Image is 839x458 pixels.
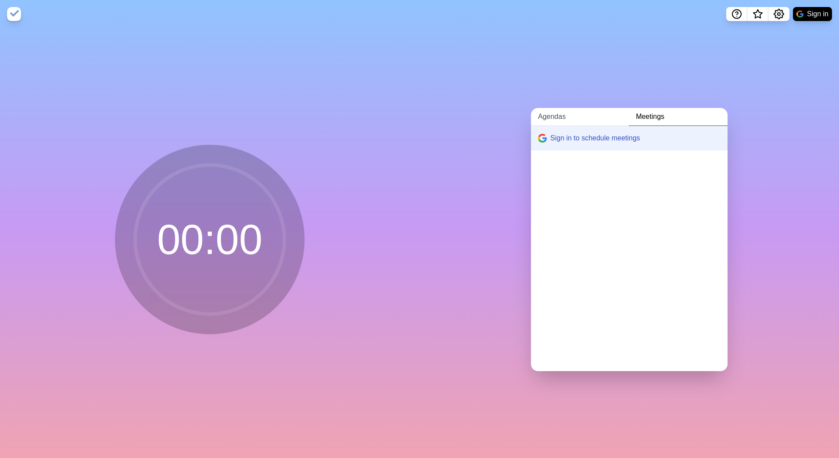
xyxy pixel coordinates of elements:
[538,134,547,143] img: google logo
[531,126,728,150] button: Sign in to schedule meetings
[793,7,832,21] button: Sign in
[7,7,21,21] img: timeblocks logo
[531,108,629,126] a: Agendas
[768,7,789,21] button: Settings
[747,7,768,21] button: What’s new
[796,11,803,18] img: google logo
[629,108,728,126] a: Meetings
[726,7,747,21] button: Help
